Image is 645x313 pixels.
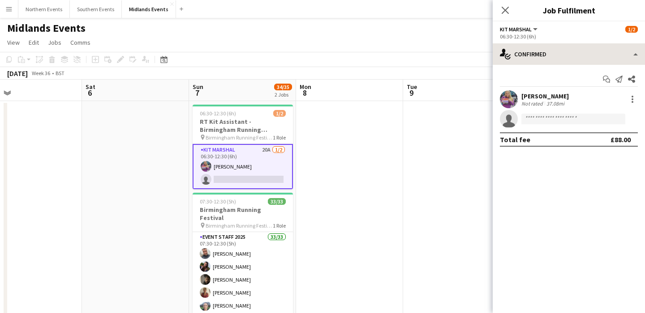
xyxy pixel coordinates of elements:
span: Edit [29,38,39,47]
button: Midlands Events [122,0,176,18]
div: Total fee [500,135,530,144]
app-job-card: 06:30-12:30 (6h)1/2RT Kit Assistant - Birmingham Running Festival Birmingham Running Festival1 Ro... [193,105,293,189]
span: 07:30-12:30 (5h) [200,198,236,205]
span: 1 Role [273,222,286,229]
span: 33/33 [268,198,286,205]
div: 06:30-12:30 (6h) [500,33,638,40]
button: Southern Events [70,0,122,18]
app-card-role: Kit Marshal20A1/206:30-12:30 (6h)[PERSON_NAME] [193,144,293,189]
span: Mon [300,83,311,91]
span: View [7,38,20,47]
span: Birmingham Running Festival [206,134,273,141]
div: £88.00 [611,135,631,144]
a: View [4,37,23,48]
div: [PERSON_NAME] [521,92,569,100]
span: 9 [405,88,417,98]
span: Sat [86,83,95,91]
span: 7 [191,88,203,98]
div: 2 Jobs [275,91,292,98]
div: Confirmed [493,43,645,65]
button: Northern Events [18,0,70,18]
span: 06:30-12:30 (6h) [200,110,236,117]
a: Edit [25,37,43,48]
span: 1/2 [273,110,286,117]
span: Sun [193,83,203,91]
span: Week 36 [30,70,52,76]
span: Comms [70,38,90,47]
button: Kit Marshal [500,26,539,33]
span: 1/2 [625,26,638,33]
div: Not rated [521,100,545,107]
div: [DATE] [7,69,28,78]
h1: Midlands Events [7,21,86,35]
span: 6 [84,88,95,98]
a: Comms [67,37,94,48]
h3: Birmingham Running Festival [193,206,293,222]
span: Birmingham Running Festival [206,222,273,229]
span: Kit Marshal [500,26,532,33]
span: Tue [407,83,417,91]
div: BST [56,70,64,76]
h3: RT Kit Assistant - Birmingham Running Festival [193,118,293,134]
div: 37.08mi [545,100,566,107]
a: Jobs [44,37,65,48]
span: 34/35 [274,84,292,90]
span: 8 [298,88,311,98]
h3: Job Fulfilment [493,4,645,16]
span: Jobs [48,38,61,47]
span: 1 Role [273,134,286,141]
